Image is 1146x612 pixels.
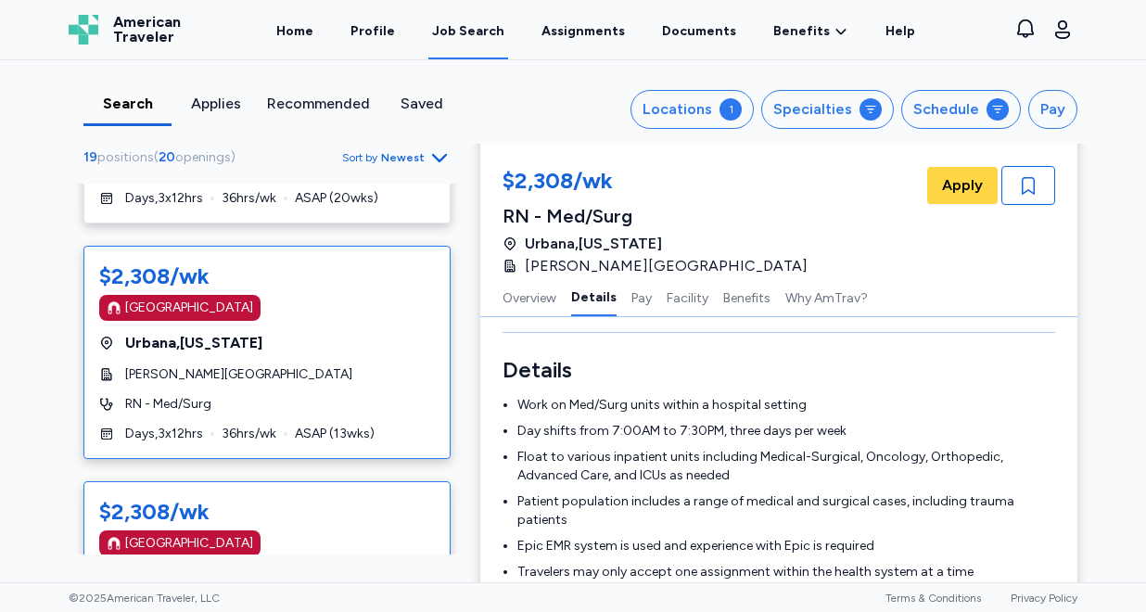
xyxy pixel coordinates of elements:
[1011,592,1077,605] a: Privacy Policy
[295,425,375,443] span: ASAP ( 13 wks)
[83,148,243,167] div: ( )
[99,261,210,291] div: $2,308/wk
[942,174,983,197] span: Apply
[631,277,652,316] button: Pay
[125,534,253,553] div: [GEOGRAPHIC_DATA]
[503,355,1055,385] h3: Details
[267,93,370,115] div: Recommended
[83,149,97,165] span: 19
[517,537,1055,555] li: Epic EMR system is used and experience with Epic is required
[761,90,894,129] button: Specialties
[913,98,979,121] div: Schedule
[342,150,377,165] span: Sort by
[125,425,203,443] span: Days , 3 x 12 hrs
[91,93,164,115] div: Search
[517,396,1055,414] li: Work on Med/Surg units within a hospital setting
[222,425,276,443] span: 36 hrs/wk
[643,98,712,121] div: Locations
[719,98,742,121] div: 1
[517,422,1055,440] li: Day shifts from 7:00AM to 7:30PM, three days per week
[222,189,276,208] span: 36 hrs/wk
[503,277,556,316] button: Overview
[517,448,1055,485] li: Float to various inpatient units including Medical-Surgical, Oncology, Orthopedic, Advanced Care,...
[571,277,617,316] button: Details
[773,22,848,41] a: Benefits
[125,332,262,354] span: Urbana , [US_STATE]
[175,149,231,165] span: openings
[927,167,998,204] button: Apply
[69,591,220,606] span: © 2025 American Traveler, LLC
[525,255,808,277] span: [PERSON_NAME][GEOGRAPHIC_DATA]
[342,147,451,169] button: Sort byNewest
[125,299,253,317] div: [GEOGRAPHIC_DATA]
[773,22,830,41] span: Benefits
[630,90,754,129] button: Locations1
[385,93,458,115] div: Saved
[428,2,508,59] a: Job Search
[113,15,181,45] span: American Traveler
[1040,98,1065,121] div: Pay
[525,233,662,255] span: Urbana , [US_STATE]
[667,277,708,316] button: Facility
[125,365,352,384] span: [PERSON_NAME][GEOGRAPHIC_DATA]
[179,93,252,115] div: Applies
[885,592,981,605] a: Terms & Conditions
[159,149,175,165] span: 20
[503,166,819,199] div: $2,308/wk
[901,90,1021,129] button: Schedule
[295,189,378,208] span: ASAP ( 20 wks)
[97,149,154,165] span: positions
[125,189,203,208] span: Days , 3 x 12 hrs
[503,203,819,229] div: RN - Med/Surg
[517,492,1055,529] li: Patient population includes a range of medical and surgical cases, including trauma patients
[99,497,210,527] div: $2,308/wk
[381,150,425,165] span: Newest
[125,395,211,414] span: RN - Med/Surg
[517,563,1055,581] li: Travelers may only accept one assignment within the health system at a time
[723,277,770,316] button: Benefits
[1028,90,1077,129] button: Pay
[773,98,852,121] div: Specialties
[69,15,98,45] img: Logo
[785,277,868,316] button: Why AmTrav?
[432,22,504,41] div: Job Search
